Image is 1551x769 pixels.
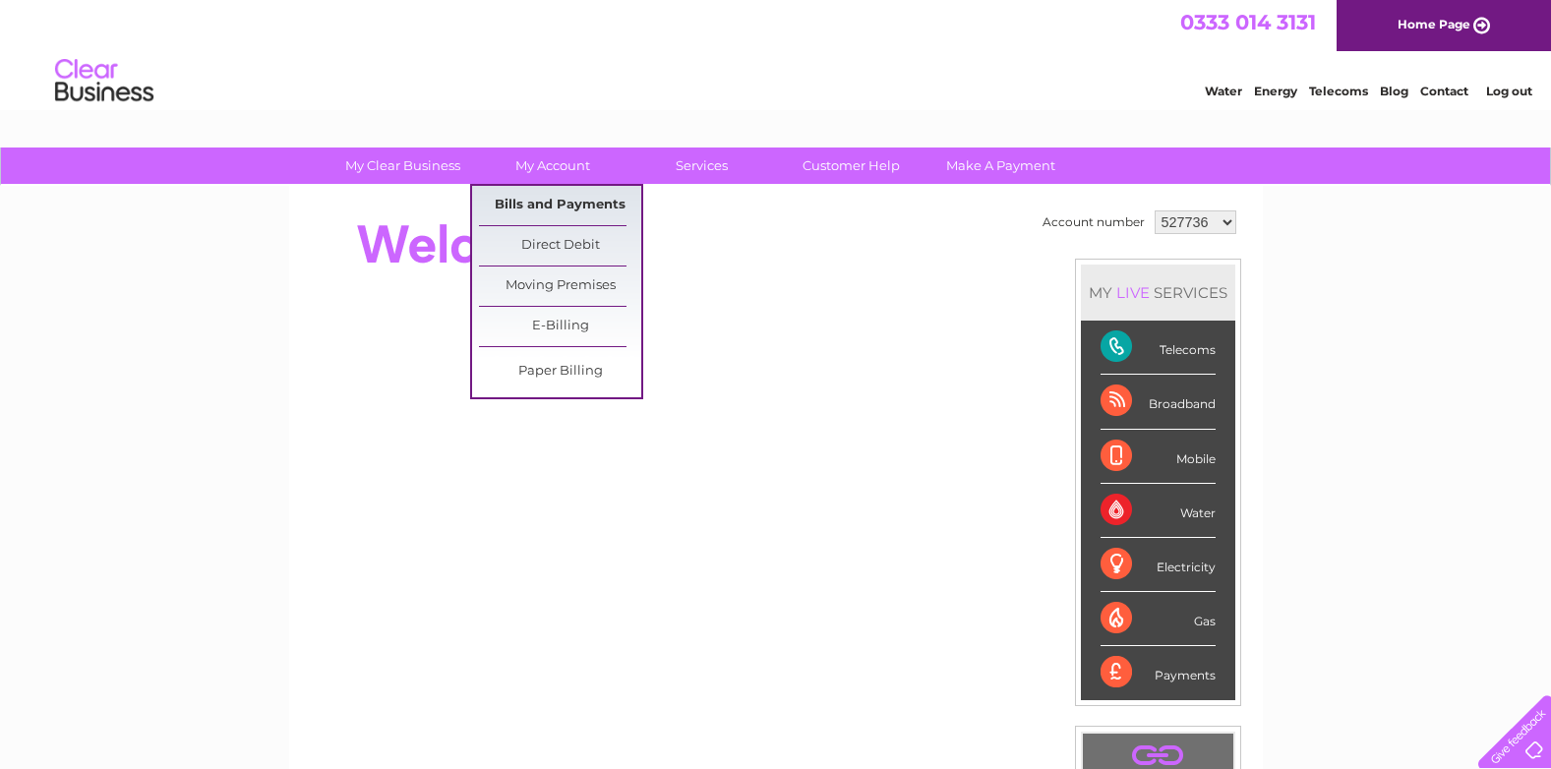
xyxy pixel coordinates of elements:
[479,352,641,391] a: Paper Billing
[1081,265,1235,321] div: MY SERVICES
[1101,538,1216,592] div: Electricity
[1309,84,1368,98] a: Telecoms
[1101,592,1216,646] div: Gas
[770,148,932,184] a: Customer Help
[1101,646,1216,699] div: Payments
[1486,84,1532,98] a: Log out
[54,51,154,111] img: logo.png
[1420,84,1468,98] a: Contact
[621,148,783,184] a: Services
[1112,283,1154,302] div: LIVE
[1180,10,1316,34] a: 0333 014 3131
[1101,430,1216,484] div: Mobile
[479,307,641,346] a: E-Billing
[1101,375,1216,429] div: Broadband
[312,11,1241,95] div: Clear Business is a trading name of Verastar Limited (registered in [GEOGRAPHIC_DATA] No. 3667643...
[1380,84,1408,98] a: Blog
[1254,84,1297,98] a: Energy
[1101,484,1216,538] div: Water
[1205,84,1242,98] a: Water
[471,148,633,184] a: My Account
[479,226,641,266] a: Direct Debit
[479,266,641,306] a: Moving Premises
[1038,206,1150,239] td: Account number
[1101,321,1216,375] div: Telecoms
[920,148,1082,184] a: Make A Payment
[322,148,484,184] a: My Clear Business
[479,186,641,225] a: Bills and Payments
